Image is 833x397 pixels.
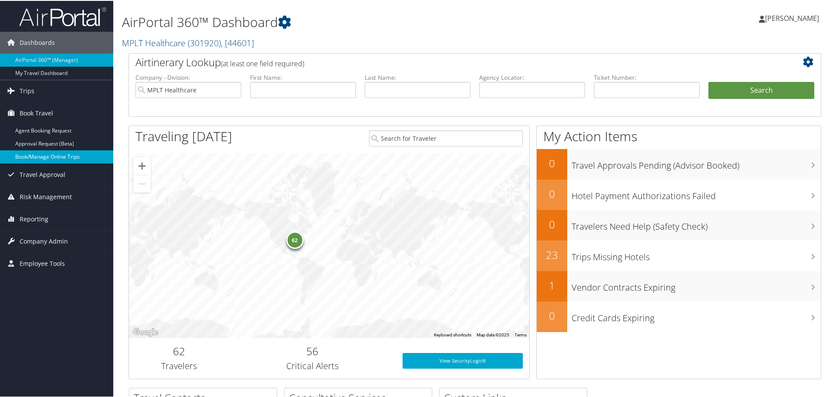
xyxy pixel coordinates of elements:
[765,13,819,22] span: [PERSON_NAME]
[19,6,106,26] img: airportal-logo.png
[20,163,65,185] span: Travel Approval
[133,156,151,174] button: Zoom in
[759,4,828,31] a: [PERSON_NAME]
[572,307,821,323] h3: Credit Cards Expiring
[20,252,65,274] span: Employee Tools
[131,326,160,337] a: Open this area in Google Maps (opens a new window)
[188,36,221,48] span: ( 301920 )
[133,174,151,192] button: Zoom out
[537,240,821,270] a: 23Trips Missing Hotels
[479,72,585,81] label: Agency Locator:
[135,54,757,69] h2: Airtinerary Lookup
[135,72,241,81] label: Company - Division:
[537,301,821,331] a: 0Credit Cards Expiring
[369,129,523,146] input: Search for Traveler
[515,332,527,336] a: Terms (opens in new tab)
[20,230,68,251] span: Company Admin
[572,276,821,293] h3: Vendor Contracts Expiring
[122,36,254,48] a: MPLT Healthcare
[20,31,55,53] span: Dashboards
[135,343,223,358] h2: 62
[572,246,821,262] h3: Trips Missing Hotels
[537,270,821,301] a: 1Vendor Contracts Expiring
[477,332,509,336] span: Map data ©2025
[122,12,593,31] h1: AirPortal 360™ Dashboard
[537,209,821,240] a: 0Travelers Need Help (Safety Check)
[131,326,160,337] img: Google
[135,126,232,145] h1: Traveling [DATE]
[537,155,567,170] h2: 0
[537,148,821,179] a: 0Travel Approvals Pending (Advisor Booked)
[20,102,53,123] span: Book Travel
[135,359,223,371] h3: Travelers
[572,215,821,232] h3: Travelers Need Help (Safety Check)
[221,58,304,68] span: (at least one field required)
[537,308,567,322] h2: 0
[365,72,471,81] label: Last Name:
[594,72,700,81] label: Ticket Number:
[537,277,567,292] h2: 1
[572,154,821,171] h3: Travel Approvals Pending (Advisor Booked)
[537,216,567,231] h2: 0
[434,331,471,337] button: Keyboard shortcuts
[286,231,303,248] div: 62
[250,72,356,81] label: First Name:
[537,179,821,209] a: 0Hotel Payment Authorizations Failed
[221,36,254,48] span: , [ 44601 ]
[20,79,34,101] span: Trips
[20,207,48,229] span: Reporting
[537,247,567,261] h2: 23
[572,185,821,201] h3: Hotel Payment Authorizations Failed
[708,81,814,98] button: Search
[236,343,389,358] h2: 56
[403,352,523,368] a: View SecurityLogic®
[236,359,389,371] h3: Critical Alerts
[537,186,567,200] h2: 0
[537,126,821,145] h1: My Action Items
[20,185,72,207] span: Risk Management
